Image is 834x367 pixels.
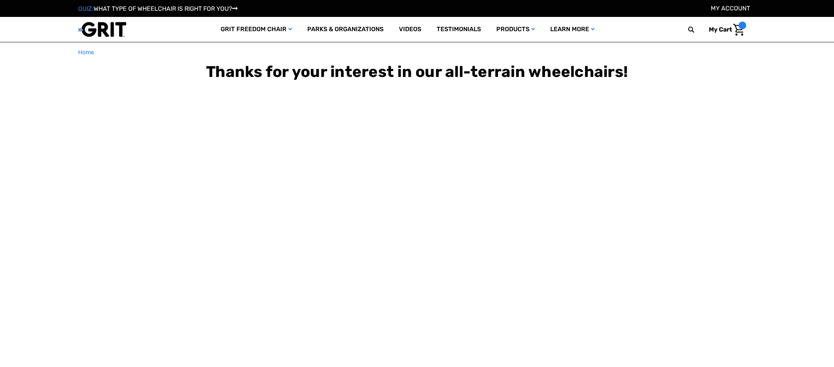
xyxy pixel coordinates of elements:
[692,22,703,38] input: Search
[78,5,238,12] a: QUIZ:WHAT TYPE OF WHEELCHAIR IS RIGHT FOR YOU?
[703,22,746,38] a: Cart with 0 items
[78,48,94,57] a: Home
[711,5,750,12] a: Account
[78,48,756,57] nav: Breadcrumb
[78,22,126,37] img: GRIT All-Terrain Wheelchair and Mobility Equipment
[429,17,489,42] a: Testimonials
[78,49,94,56] span: Home
[489,17,543,42] a: Products
[300,17,391,42] a: Parks & Organizations
[78,5,94,12] span: QUIZ:
[391,17,429,42] a: Videos
[543,17,602,42] a: Learn More
[213,17,300,42] a: GRIT Freedom Chair
[206,63,628,81] b: Thanks for your interest in our all-terrain wheelchairs!
[709,26,732,33] span: My Cart
[733,24,744,36] img: Cart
